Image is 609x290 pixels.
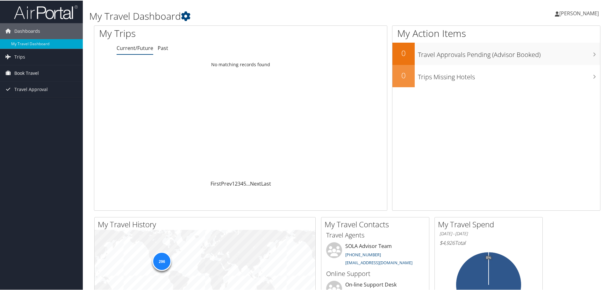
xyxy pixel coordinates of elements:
a: 2 [235,180,238,187]
h6: Total [440,239,538,246]
a: 1 [232,180,235,187]
a: First [211,180,221,187]
h1: My Action Items [392,26,600,39]
h3: Travel Agents [326,230,424,239]
a: [PERSON_NAME] [555,3,605,22]
li: SOLA Advisor Team [323,242,427,268]
h2: My Travel Spend [438,218,542,229]
span: Book Travel [14,65,39,81]
tspan: 0% [486,255,491,259]
a: [PHONE_NUMBER] [345,251,381,257]
a: [EMAIL_ADDRESS][DOMAIN_NAME] [345,259,412,265]
a: Next [250,180,261,187]
h2: 0 [392,69,415,80]
h2: My Travel Contacts [325,218,429,229]
a: 4 [240,180,243,187]
a: Last [261,180,271,187]
div: 296 [152,251,171,270]
span: Dashboards [14,23,40,39]
a: Current/Future [117,44,153,51]
a: 0Trips Missing Hotels [392,64,600,87]
h3: Trips Missing Hotels [418,69,600,81]
h3: Online Support [326,269,424,278]
h2: 0 [392,47,415,58]
td: No matching records found [94,58,387,70]
h1: My Travel Dashboard [89,9,433,22]
img: airportal-logo.png [14,4,78,19]
a: Prev [221,180,232,187]
a: 3 [238,180,240,187]
h6: [DATE] - [DATE] [440,230,538,236]
a: Past [158,44,168,51]
a: 5 [243,180,246,187]
span: [PERSON_NAME] [559,9,599,16]
span: … [246,180,250,187]
span: Trips [14,48,25,64]
h3: Travel Approvals Pending (Advisor Booked) [418,46,600,59]
h2: My Travel History [98,218,315,229]
a: 0Travel Approvals Pending (Advisor Booked) [392,42,600,64]
span: Travel Approval [14,81,48,97]
span: $4,926 [440,239,455,246]
h1: My Trips [99,26,260,39]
